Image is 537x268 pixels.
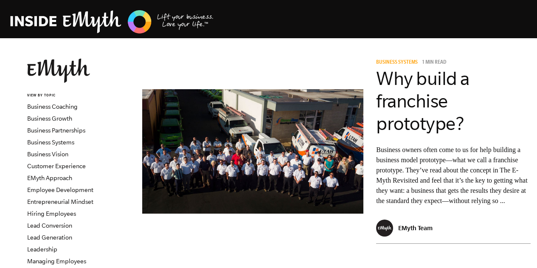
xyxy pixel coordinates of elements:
[376,68,470,134] a: Why build a franchise prototype?
[27,234,72,241] a: Lead Generation
[27,186,93,193] a: Employee Development
[27,175,72,181] a: EMyth Approach
[495,227,537,268] iframe: Chat Widget
[376,60,421,66] a: Business Systems
[376,60,418,66] span: Business Systems
[27,127,85,134] a: Business Partnerships
[27,139,74,146] a: Business Systems
[27,115,72,122] a: Business Growth
[27,163,86,169] a: Customer Experience
[27,93,129,99] h6: VIEW BY TOPIC
[376,145,531,206] p: Business owners often come to us for help building a business model prototype—what we call a fran...
[422,60,447,66] p: 1 min read
[10,9,214,35] img: EMyth Business Coaching
[27,246,57,253] a: Leadership
[376,220,393,237] img: EMyth Team - EMyth
[27,222,72,229] a: Lead Conversion
[27,258,86,265] a: Managing Employees
[398,224,433,231] p: EMyth Team
[27,59,90,83] img: EMyth
[142,89,363,214] img: business model prototype
[27,151,68,158] a: Business Vision
[27,210,76,217] a: Hiring Employees
[27,198,93,205] a: Entrepreneurial Mindset
[27,103,78,110] a: Business Coaching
